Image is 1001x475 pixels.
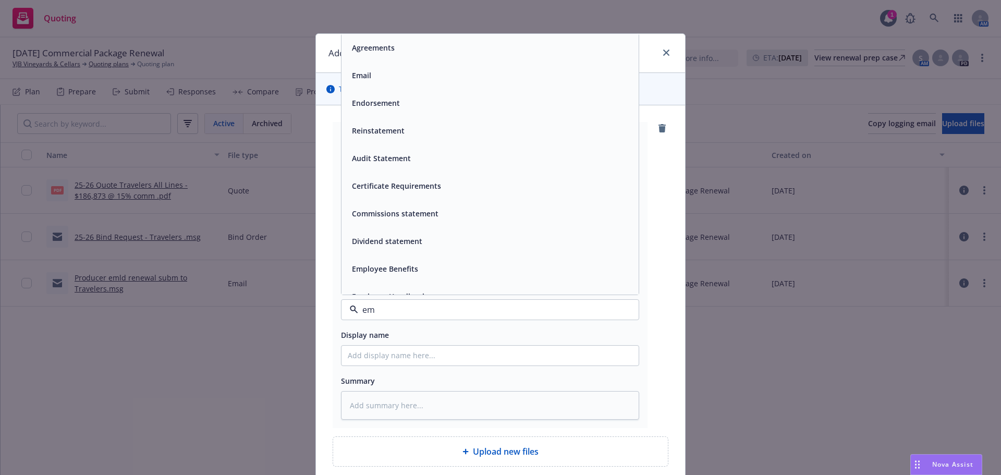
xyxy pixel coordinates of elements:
[473,445,539,458] span: Upload new files
[352,42,395,53] button: Agreements
[352,236,422,247] button: Dividend statement
[333,436,668,467] div: Upload new files
[352,291,426,302] button: Employee Handbook
[328,46,363,60] h1: Add files
[932,460,973,469] span: Nova Assist
[352,153,411,164] button: Audit Statement
[352,180,441,191] button: Certificate Requirements
[339,83,629,94] span: The uploaded files will be associated with
[341,376,375,386] span: Summary
[352,263,418,274] button: Employee Benefits
[358,303,618,316] input: Filter by keyword
[352,98,400,108] button: Endorsement
[352,125,405,136] button: Reinstatement
[911,455,924,474] div: Drag to move
[910,454,982,475] button: Nova Assist
[352,208,438,219] button: Commissions statement
[341,346,639,366] input: Add display name here...
[352,70,371,81] button: Email
[656,122,668,135] a: remove
[660,46,673,59] a: close
[341,330,389,340] span: Display name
